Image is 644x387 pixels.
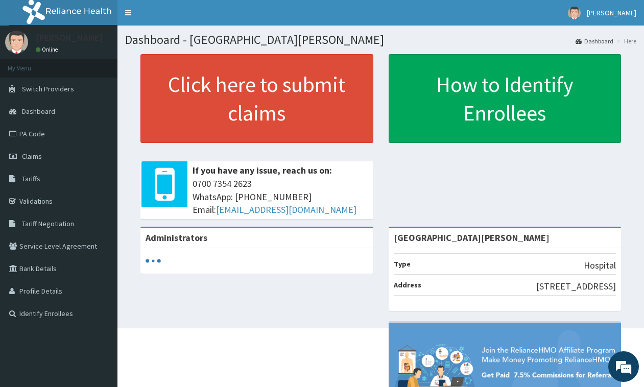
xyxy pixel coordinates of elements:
b: If you have any issue, reach us on: [193,164,332,176]
a: Dashboard [576,37,613,45]
a: [EMAIL_ADDRESS][DOMAIN_NAME] [216,204,356,215]
span: Switch Providers [22,84,74,93]
p: Hospital [584,259,616,272]
span: Tariffs [22,174,40,183]
img: User Image [5,31,28,54]
a: Online [36,46,60,53]
a: How to Identify Enrollees [389,54,622,143]
span: Tariff Negotiation [22,219,74,228]
p: [PERSON_NAME] [36,33,103,42]
b: Administrators [146,232,207,244]
li: Here [614,37,636,45]
span: Dashboard [22,107,55,116]
strong: [GEOGRAPHIC_DATA][PERSON_NAME] [394,232,550,244]
svg: audio-loading [146,253,161,269]
span: [PERSON_NAME] [587,8,636,17]
span: Claims [22,152,42,161]
span: 0700 7354 2623 WhatsApp: [PHONE_NUMBER] Email: [193,177,368,216]
p: [STREET_ADDRESS] [536,280,616,293]
h1: Dashboard - [GEOGRAPHIC_DATA][PERSON_NAME] [125,33,636,46]
a: Click here to submit claims [140,54,373,143]
b: Address [394,280,421,289]
b: Type [394,259,411,269]
img: User Image [568,7,581,19]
